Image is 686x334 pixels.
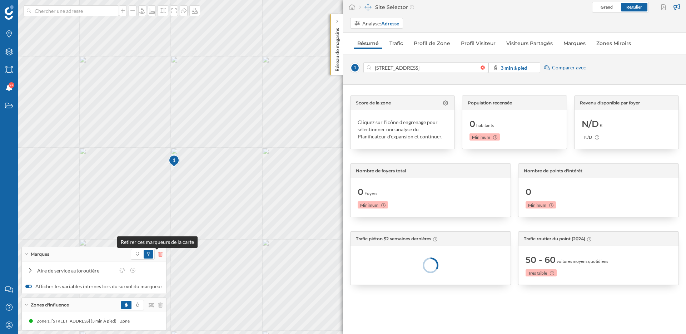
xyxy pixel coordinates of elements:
span: N/D [584,134,592,141]
span: 50 - 60 [526,254,556,266]
span: € [600,122,602,129]
a: Résumé [354,38,382,49]
span: Grand [601,4,613,10]
p: Réseau de magasins [334,25,341,72]
span: habitants [476,122,494,129]
div: Zone 1. [STREET_ADDRESS] (3 min À pied) [120,318,203,325]
a: Profil Visiteur [457,38,499,49]
span: Comparer avec [552,64,586,71]
div: Zone 1. [STREET_ADDRESS] (3 min À pied) [37,318,120,325]
span: Trafic piéton 52 semaines dernières [356,236,431,242]
a: Visiteurs Partagés [503,38,556,49]
span: 1 [350,63,360,73]
a: Zones Miroirs [593,38,635,49]
div: 1 [168,157,180,164]
strong: 3 min à pied [501,65,527,71]
img: dashboards-manager.svg [364,4,372,11]
span: Revenu disponible par foyer [580,100,640,106]
span: Population recensée [468,100,512,106]
div: Aire de service autoroutière [37,267,115,274]
span: Trafic routier du point (2024) [524,236,585,242]
a: Profil de Zone [410,38,454,49]
div: Cliquez sur l'icône d'engrenage pour sélectionner une analyse du Planificateur d'expansion et con... [358,119,447,140]
span: Score de la zone [356,100,391,106]
span: Nombre de points d'intérêt [524,168,582,174]
a: Marques [560,38,589,49]
span: Assistance [14,5,49,11]
strong: Adresse [381,20,399,26]
label: Afficher les variables internes lors du survol du marqueur [25,283,163,290]
img: Logo Geoblink [5,5,14,20]
span: 0 [526,186,531,198]
img: pois-map-marker.svg [168,154,180,168]
span: Minimum [472,134,490,141]
span: Minimum [360,202,378,208]
span: Régulier [626,4,642,10]
span: 9+ [9,82,14,89]
a: Trafic [386,38,407,49]
div: Analyse: [362,20,399,27]
span: Très faible [528,270,547,276]
span: Minimum [528,202,546,208]
span: 0 [358,186,363,198]
span: Nombre de foyers total [356,168,406,174]
span: N/D [582,118,599,130]
span: Foyers [364,190,377,197]
span: Marques [31,251,49,257]
div: Site Selector [359,4,414,11]
div: 1 [168,154,179,167]
span: Zones d'influence [31,302,69,308]
span: voitures moyens quotidiens [557,258,608,265]
span: 0 [469,118,475,130]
